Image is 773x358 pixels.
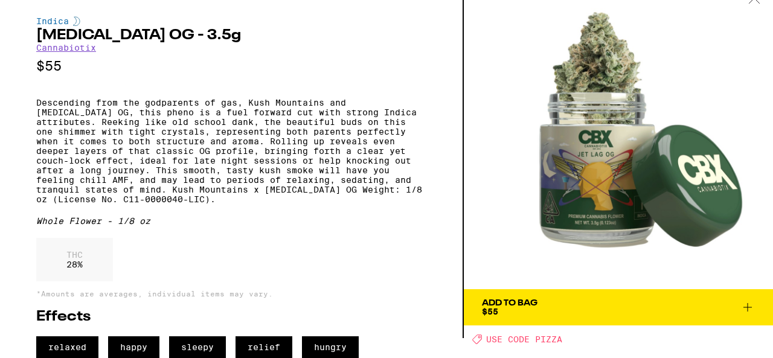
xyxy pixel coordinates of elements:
img: indicaColor.svg [73,16,80,26]
span: sleepy [169,336,226,358]
span: USE CODE PIZZA [486,334,562,344]
p: *Amounts are averages, individual items may vary. [36,290,426,298]
div: Indica [36,16,426,26]
h2: [MEDICAL_DATA] OG - 3.5g [36,28,426,43]
p: $55 [36,59,426,74]
p: THC [66,250,83,260]
span: relief [236,336,292,358]
h2: Effects [36,310,426,324]
div: Add To Bag [482,299,537,307]
p: Descending from the godparents of gas, Kush Mountains and [MEDICAL_DATA] OG, this pheno is a fuel... [36,98,426,204]
span: $55 [482,307,498,316]
span: relaxed [36,336,98,358]
span: happy [108,336,159,358]
div: 28 % [36,238,113,281]
button: Add To Bag$55 [464,289,773,325]
div: Whole Flower - 1/8 oz [36,216,426,226]
span: hungry [302,336,359,358]
a: Cannabiotix [36,43,96,53]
